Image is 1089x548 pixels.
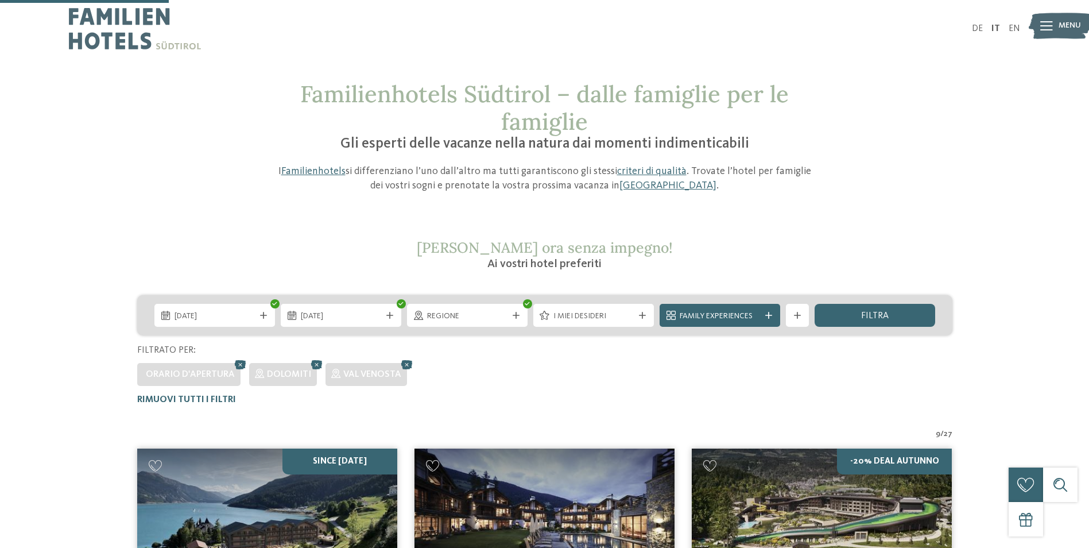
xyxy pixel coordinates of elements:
[553,311,634,322] span: I miei desideri
[417,238,673,257] span: [PERSON_NAME] ora senza impegno!
[861,311,889,321] span: filtra
[175,311,255,322] span: [DATE]
[936,429,940,440] span: 9
[991,24,1000,33] a: IT
[300,79,789,136] span: Familienhotels Südtirol – dalle famiglie per le famiglie
[343,370,401,379] span: Val Venosta
[619,180,716,191] a: [GEOGRAPHIC_DATA]
[617,166,687,176] a: criteri di qualità
[137,395,236,404] span: Rimuovi tutti i filtri
[1009,24,1020,33] a: EN
[146,370,235,379] span: Orario d'apertura
[340,137,749,151] span: Gli esperti delle vacanze nella natura dai momenti indimenticabili
[487,258,602,270] span: Ai vostri hotel preferiti
[267,370,311,379] span: Dolomiti
[137,346,196,355] span: Filtrato per:
[944,429,952,440] span: 27
[972,24,983,33] a: DE
[272,164,817,193] p: I si differenziano l’uno dall’altro ma tutti garantiscono gli stessi . Trovate l’hotel per famigl...
[940,429,944,440] span: /
[301,311,381,322] span: [DATE]
[680,311,760,322] span: Family Experiences
[281,166,346,176] a: Familienhotels
[1059,20,1081,32] span: Menu
[427,311,507,322] span: Regione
